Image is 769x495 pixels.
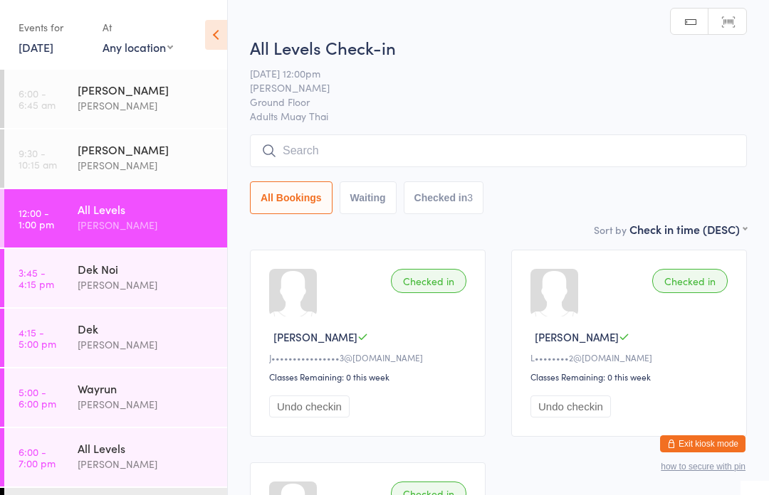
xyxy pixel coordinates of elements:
[19,16,88,39] div: Events for
[103,39,173,55] div: Any location
[661,462,746,472] button: how to secure with pin
[19,326,56,349] time: 4:15 - 5:00 pm
[4,249,227,307] a: 3:45 -4:15 pmDek Noi[PERSON_NAME]
[19,39,53,55] a: [DATE]
[78,217,215,233] div: [PERSON_NAME]
[78,261,215,277] div: Dek Noi
[78,201,215,217] div: All Levels
[78,277,215,293] div: [PERSON_NAME]
[250,95,725,109] span: Ground Floor
[340,181,397,214] button: Waiting
[4,189,227,247] a: 12:00 -1:00 pmAll Levels[PERSON_NAME]
[4,70,227,128] a: 6:00 -6:45 am[PERSON_NAME][PERSON_NAME]
[103,16,173,39] div: At
[19,386,56,409] time: 5:00 - 6:00 pm
[19,207,54,230] time: 12:00 - 1:00 pm
[78,82,215,97] div: [PERSON_NAME]
[530,395,611,417] button: Undo checkin
[250,134,747,167] input: Search
[250,181,333,214] button: All Bookings
[4,368,227,427] a: 5:00 -6:00 pmWayrun[PERSON_NAME]
[250,109,747,123] span: Adults Muay Thai
[594,223,627,237] label: Sort by
[78,440,215,456] div: All Levels
[273,329,357,344] span: [PERSON_NAME]
[250,80,725,95] span: [PERSON_NAME]
[250,36,747,59] h2: All Levels Check-in
[78,97,215,114] div: [PERSON_NAME]
[467,192,473,203] div: 3
[530,371,732,383] div: Classes Remaining: 0 this week
[391,269,466,293] div: Checked in
[78,396,215,412] div: [PERSON_NAME]
[535,329,619,344] span: [PERSON_NAME]
[629,221,747,237] div: Check in time (DESC)
[404,181,484,214] button: Checked in3
[19,87,56,110] time: 6:00 - 6:45 am
[652,269,728,293] div: Checked in
[4,428,227,486] a: 6:00 -7:00 pmAll Levels[PERSON_NAME]
[269,371,471,383] div: Classes Remaining: 0 this week
[269,395,350,417] button: Undo checkin
[19,267,54,289] time: 3:45 - 4:15 pm
[530,351,732,363] div: L••••••••2@[DOMAIN_NAME]
[269,351,471,363] div: J••••••••••••••••3@[DOMAIN_NAME]
[78,157,215,174] div: [PERSON_NAME]
[78,336,215,353] div: [PERSON_NAME]
[19,147,57,170] time: 9:30 - 10:15 am
[250,66,725,80] span: [DATE] 12:00pm
[78,321,215,336] div: Dek
[78,380,215,396] div: Wayrun
[4,129,227,188] a: 9:30 -10:15 am[PERSON_NAME][PERSON_NAME]
[19,446,56,469] time: 6:00 - 7:00 pm
[660,435,746,452] button: Exit kiosk mode
[4,309,227,367] a: 4:15 -5:00 pmDek[PERSON_NAME]
[78,142,215,157] div: [PERSON_NAME]
[78,456,215,472] div: [PERSON_NAME]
